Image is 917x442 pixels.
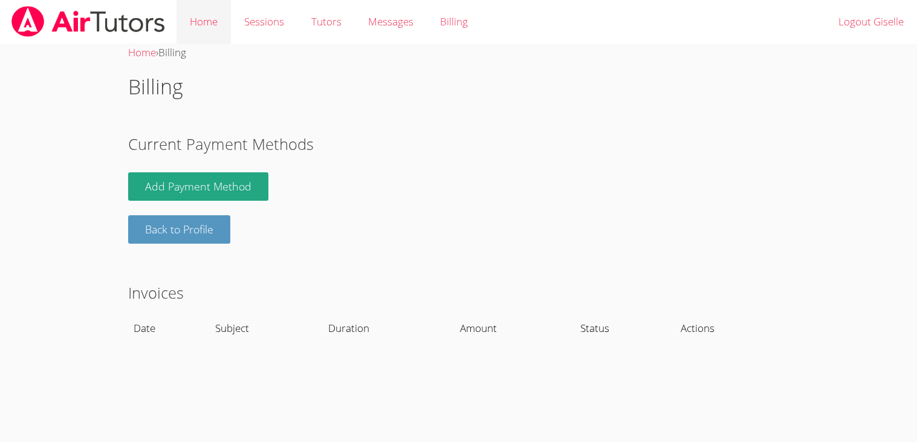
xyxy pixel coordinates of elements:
[128,45,156,59] a: Home
[575,314,676,342] th: Status
[323,314,455,342] th: Duration
[128,172,268,201] a: Add Payment Method
[455,314,575,342] th: Amount
[128,132,788,155] h2: Current Payment Methods
[128,44,788,62] div: ›
[368,15,413,28] span: Messages
[676,314,789,342] th: Actions
[128,281,788,304] h2: Invoices
[158,45,186,59] span: Billing
[128,314,210,342] th: Date
[128,215,230,244] a: Back to Profile
[128,71,788,102] h1: Billing
[210,314,323,342] th: Subject
[10,6,166,37] img: airtutors_banner-c4298cdbf04f3fff15de1276eac7730deb9818008684d7c2e4769d2f7ddbe033.png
